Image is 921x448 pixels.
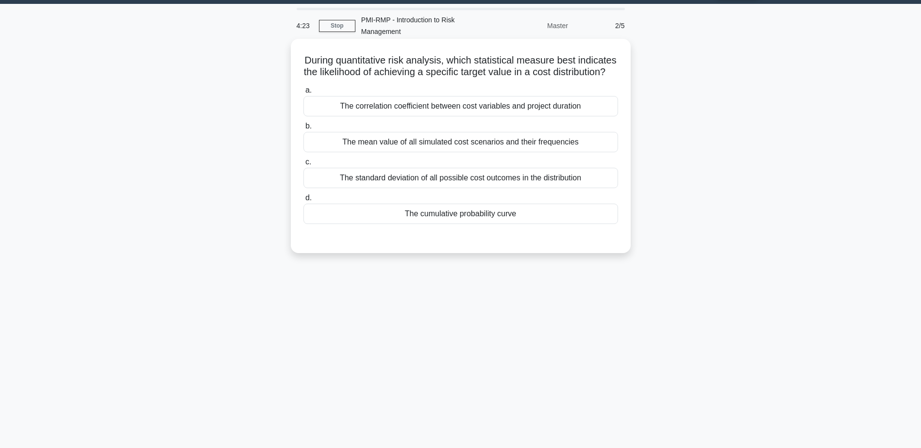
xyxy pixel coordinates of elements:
h5: During quantitative risk analysis, which statistical measure best indicates the likelihood of ach... [302,54,619,79]
div: Master [489,16,574,35]
span: c. [305,158,311,166]
span: d. [305,193,312,202]
div: The mean value of all simulated cost scenarios and their frequencies [303,132,618,152]
div: 2/5 [574,16,631,35]
div: 4:23 [291,16,319,35]
div: PMI-RMP - Introduction to Risk Management [355,10,489,41]
span: a. [305,86,312,94]
div: The cumulative probability curve [303,204,618,224]
div: The standard deviation of all possible cost outcomes in the distribution [303,168,618,188]
div: The correlation coefficient between cost variables and project duration [303,96,618,116]
span: b. [305,122,312,130]
a: Stop [319,20,355,32]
